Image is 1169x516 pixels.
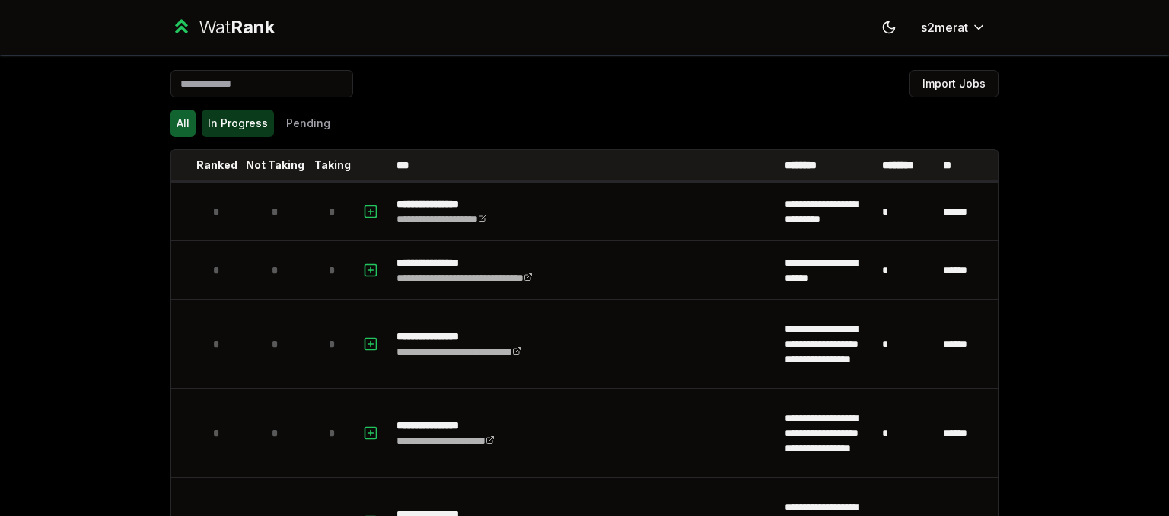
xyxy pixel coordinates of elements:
[314,158,351,173] p: Taking
[246,158,304,173] p: Not Taking
[909,70,999,97] button: Import Jobs
[280,110,336,137] button: Pending
[202,110,274,137] button: In Progress
[199,15,275,40] div: Wat
[196,158,237,173] p: Ranked
[170,15,275,40] a: WatRank
[170,110,196,137] button: All
[909,14,999,41] button: s2merat
[231,16,275,38] span: Rank
[921,18,968,37] span: s2merat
